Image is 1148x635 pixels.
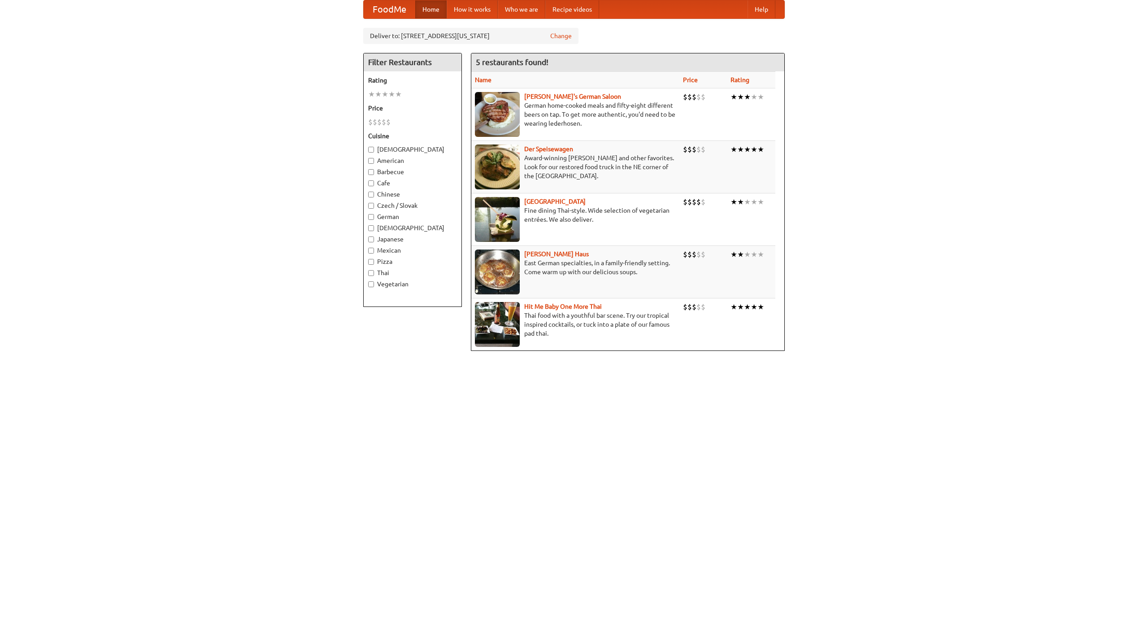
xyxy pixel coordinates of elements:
a: Change [550,31,572,40]
li: $ [382,117,386,127]
li: ★ [757,302,764,312]
li: $ [692,302,696,312]
a: [GEOGRAPHIC_DATA] [524,198,586,205]
label: American [368,156,457,165]
li: $ [696,92,701,102]
input: Czech / Slovak [368,203,374,209]
input: Chinese [368,192,374,197]
input: Japanese [368,236,374,242]
li: ★ [751,92,757,102]
li: $ [701,302,705,312]
li: ★ [731,145,737,154]
label: Cafe [368,179,457,188]
li: ★ [744,302,751,312]
input: Mexican [368,248,374,254]
a: FoodMe [364,0,415,18]
p: Thai food with a youthful bar scene. Try our tropical inspired cocktails, or tuck into a plate of... [475,311,676,338]
img: babythai.jpg [475,302,520,347]
li: ★ [395,89,402,99]
input: Pizza [368,259,374,265]
input: German [368,214,374,220]
p: Award-winning [PERSON_NAME] and other favorites. Look for our restored food truck in the NE corne... [475,153,676,180]
a: Rating [731,76,749,83]
li: $ [687,197,692,207]
h4: Filter Restaurants [364,53,461,71]
li: $ [687,92,692,102]
li: $ [683,250,687,259]
a: Der Speisewagen [524,145,573,153]
label: Thai [368,268,457,277]
a: [PERSON_NAME]'s German Saloon [524,93,621,100]
label: Vegetarian [368,280,457,289]
a: [PERSON_NAME] Haus [524,250,589,258]
li: ★ [751,197,757,207]
li: ★ [375,89,382,99]
li: $ [692,250,696,259]
li: $ [701,92,705,102]
li: $ [377,117,382,127]
a: Price [683,76,698,83]
li: ★ [751,250,757,259]
img: esthers.jpg [475,92,520,137]
img: speisewagen.jpg [475,145,520,189]
li: $ [701,145,705,154]
li: $ [683,145,687,154]
input: Barbecue [368,169,374,175]
li: $ [687,250,692,259]
li: $ [701,197,705,207]
h5: Cuisine [368,131,457,140]
a: Home [415,0,447,18]
input: American [368,158,374,164]
li: ★ [368,89,375,99]
li: ★ [757,92,764,102]
li: $ [696,197,701,207]
li: $ [692,145,696,154]
input: Vegetarian [368,281,374,287]
p: East German specialties, in a family-friendly setting. Come warm up with our delicious soups. [475,258,676,276]
p: German home-cooked meals and fifty-eight different beers on tap. To get more authentic, you'd nee... [475,101,676,128]
p: Fine dining Thai-style. Wide selection of vegetarian entrées. We also deliver. [475,206,676,224]
ng-pluralize: 5 restaurants found! [476,58,548,66]
a: Who we are [498,0,545,18]
li: ★ [737,250,744,259]
img: satay.jpg [475,197,520,242]
input: Cafe [368,180,374,186]
li: ★ [757,145,764,154]
li: ★ [757,250,764,259]
input: [DEMOGRAPHIC_DATA] [368,147,374,153]
li: $ [373,117,377,127]
li: ★ [731,197,737,207]
label: Mexican [368,246,457,255]
li: $ [696,145,701,154]
li: $ [386,117,391,127]
li: ★ [737,197,744,207]
li: ★ [744,92,751,102]
li: $ [687,145,692,154]
label: Barbecue [368,167,457,176]
li: $ [683,197,687,207]
li: $ [696,250,701,259]
li: ★ [731,250,737,259]
li: ★ [744,250,751,259]
li: ★ [731,302,737,312]
img: kohlhaus.jpg [475,250,520,294]
li: ★ [382,89,388,99]
input: [DEMOGRAPHIC_DATA] [368,225,374,231]
label: Czech / Slovak [368,201,457,210]
li: ★ [731,92,737,102]
input: Thai [368,270,374,276]
label: Chinese [368,190,457,199]
li: ★ [737,92,744,102]
li: $ [696,302,701,312]
li: ★ [757,197,764,207]
a: How it works [447,0,498,18]
div: Deliver to: [STREET_ADDRESS][US_STATE] [363,28,578,44]
h5: Rating [368,76,457,85]
li: ★ [751,302,757,312]
a: Recipe videos [545,0,599,18]
li: $ [701,250,705,259]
